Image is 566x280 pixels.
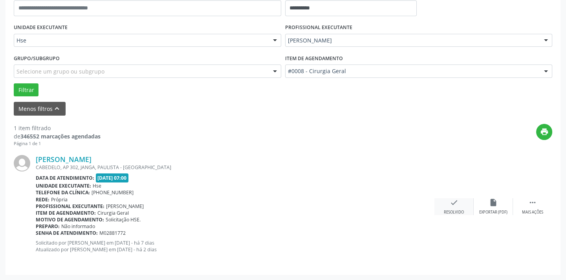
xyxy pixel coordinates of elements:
[14,124,101,132] div: 1 item filtrado
[36,230,98,236] b: Senha de atendimento:
[106,216,141,223] span: Solicitação HSE.
[450,198,458,207] i: check
[36,203,104,210] b: Profissional executante:
[14,83,38,97] button: Filtrar
[36,223,60,230] b: Preparo:
[536,124,552,140] button: print
[285,52,343,64] label: Item de agendamento
[36,216,104,223] b: Motivo de agendamento:
[528,198,537,207] i: 
[53,104,61,113] i: keyboard_arrow_up
[36,182,91,189] b: Unidade executante:
[479,210,507,215] div: Exportar (PDF)
[61,223,95,230] span: Não informado
[92,189,134,196] span: [PHONE_NUMBER]
[106,203,144,210] span: [PERSON_NAME]
[14,140,101,147] div: Página 1 de 1
[14,22,68,34] label: UNIDADE EXECUTANTE
[540,127,549,136] i: print
[20,133,101,140] strong: 346552 marcações agendadas
[36,239,434,253] p: Solicitado por [PERSON_NAME] em [DATE] - há 7 dias Atualizado por [PERSON_NAME] em [DATE] - há 2 ...
[51,196,68,203] span: Própria
[14,155,30,171] img: img
[16,37,265,44] span: Hse
[93,182,101,189] span: Hse
[36,164,434,171] div: CABEDELO, AP 302, JANGA, PAULISTA - [GEOGRAPHIC_DATA]
[97,210,129,216] span: Cirurgia Geral
[36,196,49,203] b: Rede:
[36,210,96,216] b: Item de agendamento:
[444,210,464,215] div: Resolvido
[14,132,101,140] div: de
[14,52,60,64] label: Grupo/Subgrupo
[288,37,537,44] span: [PERSON_NAME]
[14,102,66,116] button: Menos filtroskeyboard_arrow_up
[99,230,126,236] span: M02881772
[288,67,537,75] span: #0008 - Cirurgia Geral
[36,189,90,196] b: Telefone da clínica:
[96,173,129,182] span: [DATE] 07:00
[522,210,543,215] div: Mais ações
[36,155,92,164] a: [PERSON_NAME]
[489,198,498,207] i: insert_drive_file
[285,22,352,34] label: PROFISSIONAL EXECUTANTE
[16,67,104,76] span: Selecione um grupo ou subgrupo
[36,175,94,181] b: Data de atendimento:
